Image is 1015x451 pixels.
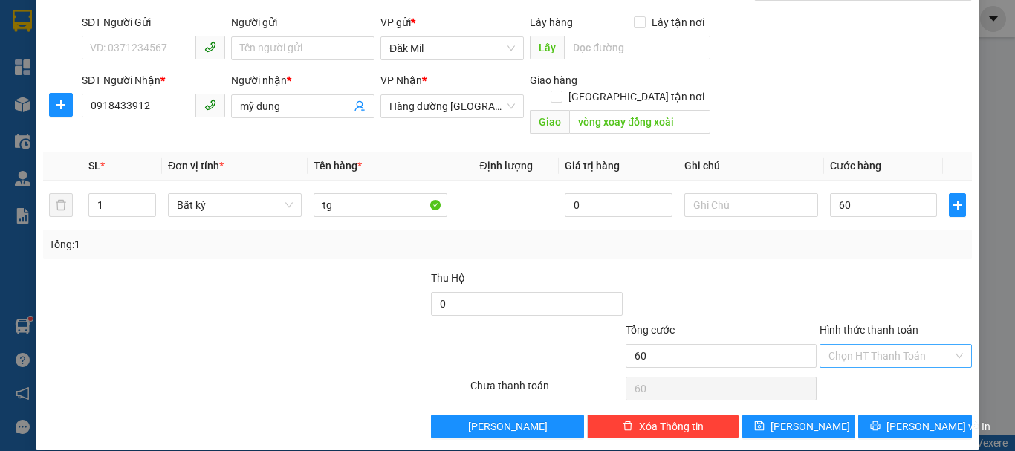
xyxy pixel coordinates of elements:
[820,324,918,336] label: Hình thức thanh toán
[870,421,881,432] span: printer
[354,100,366,112] span: user-add
[530,16,573,28] span: Lấy hàng
[742,415,856,438] button: save[PERSON_NAME]
[587,415,739,438] button: deleteXóa Thông tin
[562,88,710,105] span: [GEOGRAPHIC_DATA] tận nơi
[623,421,633,432] span: delete
[314,193,447,217] input: VD: Bàn, Ghế
[950,199,965,211] span: plus
[97,66,247,84] div: chuẩn
[468,418,548,435] span: [PERSON_NAME]
[626,324,675,336] span: Tổng cước
[949,193,966,217] button: plus
[97,13,247,66] div: Dãy 4-B15 bến xe [GEOGRAPHIC_DATA]
[177,194,293,216] span: Bất kỳ
[49,236,393,253] div: Tổng: 1
[771,418,850,435] span: [PERSON_NAME]
[830,160,881,172] span: Cước hàng
[13,13,86,48] div: Đăk Mil
[97,84,247,105] div: 0822865600
[380,14,524,30] div: VP gửi
[684,193,818,217] input: Ghi Chú
[565,193,672,217] input: 0
[886,418,990,435] span: [PERSON_NAME] và In
[431,272,465,284] span: Thu Hộ
[479,160,532,172] span: Định lượng
[569,110,710,134] input: Dọc đường
[82,72,225,88] div: SĐT Người Nhận
[389,95,515,117] span: Hàng đường Sài Gòn
[168,160,224,172] span: Đơn vị tính
[858,415,972,438] button: printer[PERSON_NAME] và In
[530,36,564,59] span: Lấy
[82,14,225,30] div: SĐT Người Gửi
[380,74,422,86] span: VP Nhận
[231,14,374,30] div: Người gửi
[431,415,583,438] button: [PERSON_NAME]
[231,72,374,88] div: Người nhận
[646,14,710,30] span: Lấy tận nơi
[204,99,216,111] span: phone
[678,152,824,181] th: Ghi chú
[565,160,620,172] span: Giá trị hàng
[97,14,132,30] span: Nhận:
[314,160,362,172] span: Tên hàng
[564,36,710,59] input: Dọc đường
[49,193,73,217] button: delete
[204,41,216,53] span: phone
[13,14,36,30] span: Gửi:
[530,74,577,86] span: Giao hàng
[530,110,569,134] span: Giao
[754,421,765,432] span: save
[469,377,624,403] div: Chưa thanh toán
[88,160,100,172] span: SL
[49,93,73,117] button: plus
[50,99,72,111] span: plus
[389,37,515,59] span: Đăk Mil
[639,418,704,435] span: Xóa Thông tin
